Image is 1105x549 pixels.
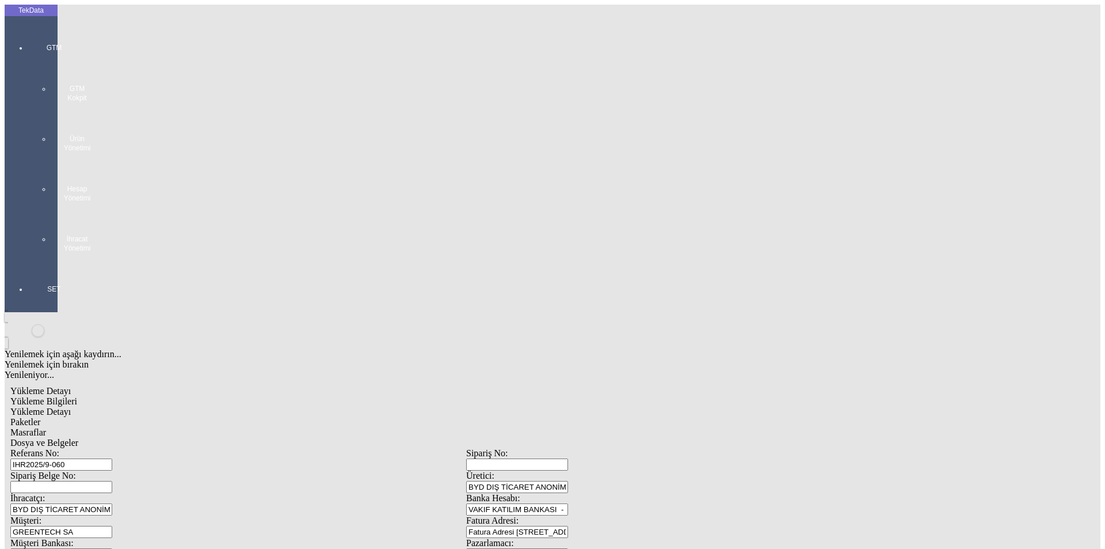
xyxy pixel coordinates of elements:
[60,84,94,103] span: GTM Kokpit
[5,349,928,359] div: Yenilemek için aşağı kaydırın...
[10,427,46,437] span: Masraflar
[60,184,94,203] span: Hesap Yönetimi
[37,43,71,52] span: GTM
[5,370,928,380] div: Yenileniyor...
[466,538,514,548] span: Pazarlamacı:
[10,396,77,406] span: Yükleme Bilgileri
[466,448,508,458] span: Sipariş No:
[466,493,520,503] span: Banka Hesabı:
[10,386,71,396] span: Yükleme Detayı
[60,234,94,253] span: İhracat Yönetimi
[10,407,71,417] span: Yükleme Detayı
[10,438,78,448] span: Dosya ve Belgeler
[60,134,94,153] span: Ürün Yönetimi
[10,538,74,548] span: Müşteri Bankası:
[37,285,71,294] span: SET
[466,516,519,525] span: Fatura Adresi:
[10,516,41,525] span: Müşteri:
[466,471,494,480] span: Üretici:
[5,359,928,370] div: Yenilemek için bırakın
[10,417,40,427] span: Paketler
[10,448,59,458] span: Referans No:
[10,471,76,480] span: Sipariş Belge No:
[10,493,45,503] span: İhracatçı:
[5,6,58,15] div: TekData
